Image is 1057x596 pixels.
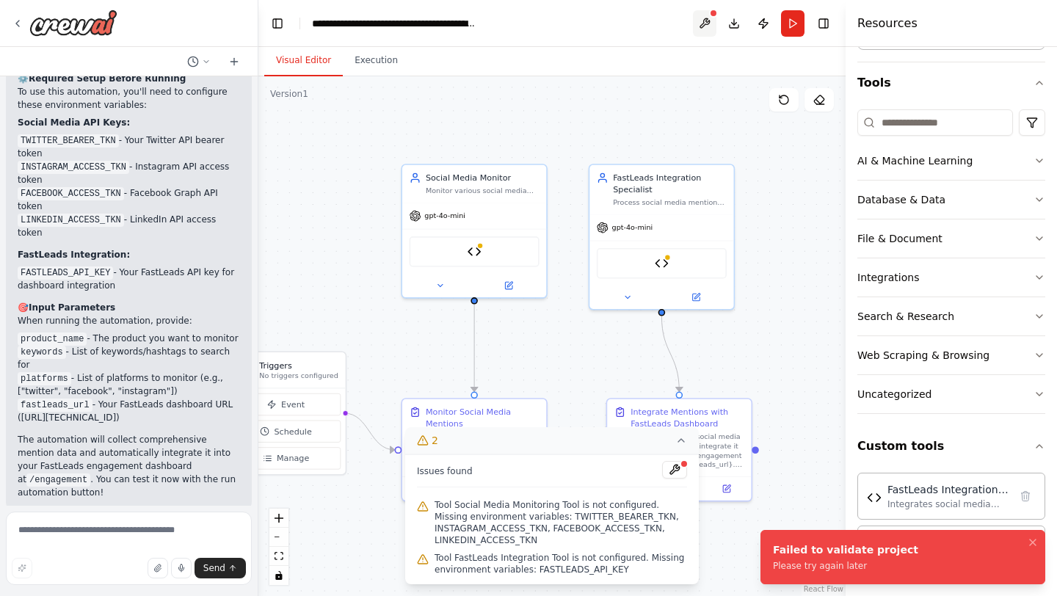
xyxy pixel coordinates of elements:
li: - Instagram API access token [18,160,240,186]
g: Edge from triggers to 7d90861d-dc17-4e1f-a25d-bd916e74c8f1 [344,407,395,456]
img: FastLeads Integration Tool [867,490,882,505]
g: Edge from a3d2635a-c792-4d9d-94a5-d1c2febbe83b to 7d90861d-dc17-4e1f-a25d-bd916e74c8f1 [468,305,480,392]
img: Social Media Monitoring Tool [468,244,482,258]
div: Social Media Monitor [426,172,540,183]
div: AI & Machine Learning [857,153,973,168]
code: keywords [18,346,66,359]
button: Hide right sidebar [813,13,834,34]
button: File & Document [857,219,1045,258]
span: Tool Social Media Monitoring Tool is not configured. Missing environment variables: TWITTER_BEARE... [435,499,687,546]
li: - List of keywords/hashtags to search for [18,345,240,371]
div: Monitor Social Media MentionsMonitor and collect mentions and tags related to {product_name} acro... [401,398,547,501]
button: Custom tools [857,426,1045,467]
span: Event [281,399,305,410]
button: Click to speak your automation idea [171,558,192,578]
button: fit view [269,547,288,566]
code: FACEBOOK_ACCESS_TKN [18,187,124,200]
code: platforms [18,372,71,385]
div: FastLeads Integration SpecialistProcess social media mentions data and integrate it seamlessly in... [589,164,735,310]
li: - The product you want to monitor [18,332,240,345]
h3: Triggers [259,360,338,371]
button: Upload files [148,558,168,578]
div: Version 1 [270,88,308,100]
span: Tool FastLeads Integration Tool is not configured. Missing environment variables: FASTLEADS_API_KEY [435,552,687,575]
div: FastLeads Integration Tool [887,482,1009,497]
code: fastleads_url [18,399,92,412]
p: When running the automation, provide: [18,314,240,327]
button: Web Scraping & Browsing [857,336,1045,374]
button: Event [231,393,341,415]
span: Send [203,562,225,574]
code: product_name [18,332,87,346]
div: FastLeads Integration Specialist [613,172,727,195]
button: zoom out [269,528,288,547]
div: Monitor various social media platforms for mentions and tags related to {product_name} using the ... [426,186,540,195]
code: FASTLEADS_API_KEY [18,266,113,280]
img: Logo [29,10,117,36]
button: Execution [343,46,410,76]
li: - Facebook Graph API token [18,186,240,213]
p: To use this automation, you'll need to configure these environment variables: [18,85,240,112]
div: Database & Data [857,192,945,207]
li: - Your FastLeads dashboard URL ([URL][TECHNICAL_ID]) [18,398,240,424]
code: TWITTER_BEARER_TKN [18,134,119,148]
div: Integrate Mentions with FastLeads Dashboard [631,406,744,429]
li: - List of platforms to monitor (e.g., ["twitter", "facebook", "instagram"]) [18,371,240,398]
div: Integrates social media mentions with FastLeads engagement dashboard API, supporting batch proces... [887,498,1009,510]
g: Edge from cf5ad0fc-dfcf-4f94-b1d9-5715b0880a3d to a88f2ea3-b3bc-42d1-805a-81f901a4e547 [655,316,685,392]
div: Social Media MonitorMonitor various social media platforms for mentions and tags related to {prod... [401,164,547,298]
span: Manage [277,452,309,464]
div: TriggersNo triggers configuredEventScheduleManage [225,351,346,475]
button: Send [195,558,246,578]
span: gpt-4o-mini [612,223,653,233]
div: File & Document [857,231,942,246]
code: LINKEDIN_ACCESS_TKN [18,214,124,227]
div: Process social media mentions data and integrate it seamlessly into the FastLeads engagement dash... [613,197,727,207]
span: Schedule [274,426,311,437]
button: Visual Editor [264,46,343,76]
li: - Your Twitter API bearer token [18,134,240,160]
div: Take the collected social media mentions data and integrate it into the FastLeads engagement dash... [631,432,744,470]
button: Manage [231,447,341,469]
button: Schedule [231,421,341,443]
nav: breadcrumb [312,16,477,31]
button: zoom in [269,509,288,528]
div: Tools [857,103,1045,426]
span: gpt-4o-mini [424,211,465,221]
button: 2 [405,427,699,454]
button: Open in side panel [476,279,542,293]
strong: Input Parameters [29,302,115,313]
p: The automation will collect comprehensive mention data and automatically integrate it into your F... [18,433,240,499]
div: Search & Research [857,309,954,324]
strong: Required Setup Before Running [29,73,186,84]
span: 2 [432,433,438,448]
h4: Resources [857,15,918,32]
div: React Flow controls [269,509,288,585]
button: Improve this prompt [12,558,32,578]
button: Search & Research [857,297,1045,335]
code: /engagement [26,473,90,487]
li: - LinkedIn API access token [18,213,240,239]
code: INSTAGRAM_ACCESS_TKN [18,161,129,174]
button: toggle interactivity [269,566,288,585]
button: Database & Data [857,181,1045,219]
button: AI & Machine Learning [857,142,1045,180]
div: Uncategorized [857,387,931,401]
button: Hide left sidebar [267,13,288,34]
div: Integrate Mentions with FastLeads DashboardTake the collected social media mentions data and inte... [606,398,752,501]
div: Please try again later [773,560,918,572]
li: - Your FastLeads API key for dashboard integration [18,266,240,292]
button: Open in side panel [663,290,729,304]
div: Failed to validate project [773,542,918,557]
button: Start a new chat [222,53,246,70]
button: Tools [857,62,1045,103]
img: FastLeads Integration Tool [655,256,669,270]
div: Monitor Social Media Mentions [426,406,540,429]
span: Issues found [417,465,473,477]
strong: Social Media API Keys: [18,117,130,128]
button: Open in side panel [706,481,747,495]
p: No triggers configured [259,371,338,381]
button: Switch to previous chat [181,53,217,70]
div: Integrations [857,270,919,285]
div: Web Scraping & Browsing [857,348,989,363]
